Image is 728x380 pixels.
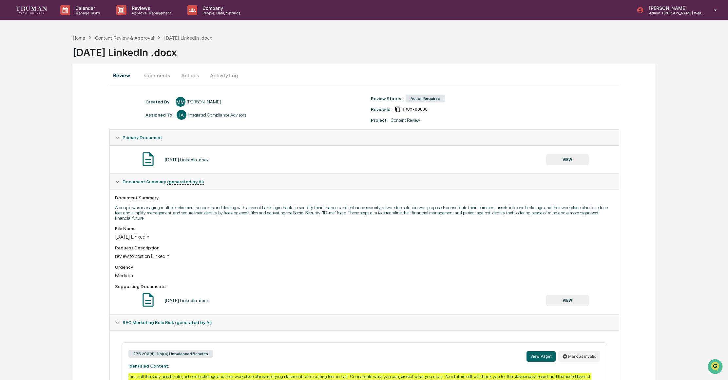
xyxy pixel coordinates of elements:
[126,11,174,15] p: Approval Management
[175,320,212,325] u: (generated by AI)
[110,190,619,314] div: Document Summary (generated by AI)
[115,284,613,289] div: Supporting Documents
[128,350,213,358] div: 275.206(4)-1(a)(4) Unbalanced Benefits
[109,67,619,83] div: secondary tabs example
[73,35,85,41] div: Home
[115,205,613,221] p: A couple was managing multiple retirement accounts and dealing with a recent bank login hack. To ...
[109,67,139,83] button: Review
[16,7,47,13] img: logo
[45,80,84,92] a: 🗄️Attestations
[4,80,45,92] a: 🖐️Preclearance
[111,52,119,60] button: Start new chat
[115,234,613,240] div: [DATE] Linkedin
[164,298,209,303] div: [DATE] LinkedIn .docx
[371,107,392,112] div: Review Id:
[110,145,619,173] div: Primary Document
[402,107,428,112] span: 752ee742-8eb4-4c8f-b0d4-ef128d6d23b4
[95,35,154,41] div: Content Review & Approval
[7,83,12,88] div: 🖐️
[110,174,619,190] div: Document Summary (generated by AI)
[54,82,81,89] span: Attestations
[527,351,556,362] button: View Page1
[73,41,728,58] div: [DATE] LinkedIn .docx
[188,112,246,118] div: Integrated Compliance Advisors
[644,11,705,15] p: Admin • [PERSON_NAME] Wealth
[126,5,174,11] p: Reviews
[205,67,243,83] button: Activity Log
[176,97,185,107] div: MM
[644,5,705,11] p: [PERSON_NAME]
[145,99,172,104] div: Created By: ‎ ‎
[115,226,613,231] div: File Name
[128,363,169,369] strong: Identified Content:
[22,50,107,57] div: Start new chat
[13,82,42,89] span: Preclearance
[406,95,445,102] div: Action Required
[123,135,162,140] span: Primary Document
[546,154,589,165] button: VIEW
[167,179,204,185] u: (generated by AI)
[65,111,79,116] span: Pylon
[164,157,209,162] div: [DATE] LinkedIn .docx
[177,110,186,120] div: IA
[140,151,156,167] img: Document Icon
[48,83,53,88] div: 🗄️
[70,5,103,11] p: Calendar
[558,351,600,362] button: Mark as invalid
[164,35,212,41] div: [DATE] LinkedIn .docx
[4,92,44,104] a: 🔎Data Lookup
[175,67,205,83] button: Actions
[197,11,244,15] p: People, Data, Settings
[115,195,613,200] div: Document Summary
[70,11,103,15] p: Manage Tasks
[115,253,613,259] div: review to post on Linkedin
[123,320,212,325] span: SEC Marketing Rule Risk
[46,111,79,116] a: Powered byPylon
[7,14,119,24] p: How can we help?
[371,118,388,123] div: Project:
[115,264,613,270] div: Urgency
[707,358,725,376] iframe: Open customer support
[140,292,156,308] img: Document Icon
[197,5,244,11] p: Company
[115,272,613,279] div: Medium
[22,57,83,62] div: We're available if you need us!
[13,95,41,101] span: Data Lookup
[123,179,204,184] span: Document Summary
[115,245,613,250] div: Request Description
[110,130,619,145] div: Primary Document
[110,315,619,330] div: SEC Marketing Rule Risk (generated by AI)
[145,112,173,118] div: Assigned To:
[391,118,420,123] div: Content Review
[139,67,175,83] button: Comments
[187,99,221,104] div: [PERSON_NAME]
[546,295,589,306] button: VIEW
[7,96,12,101] div: 🔎
[371,96,402,101] div: Review Status:
[7,50,18,62] img: 1746055101610-c473b297-6a78-478c-a979-82029cc54cd1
